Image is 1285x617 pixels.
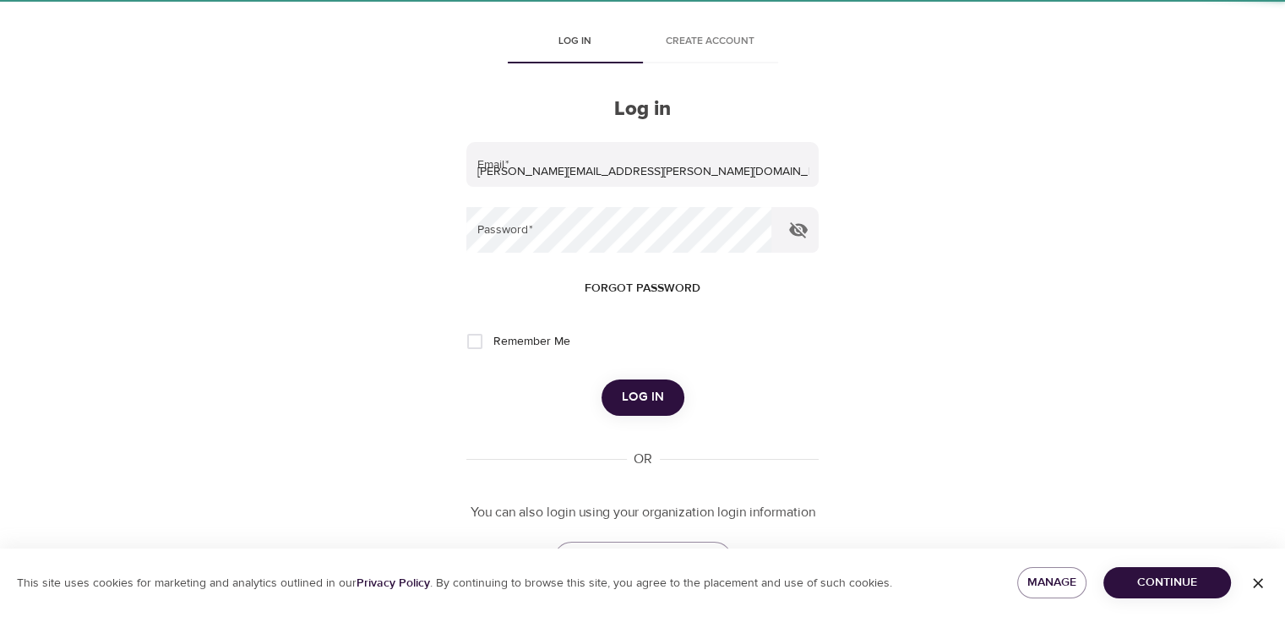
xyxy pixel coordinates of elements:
button: Log in [602,379,684,415]
button: Forgot password [578,273,707,304]
h2: Log in [466,97,818,122]
a: Privacy Policy [357,576,430,591]
span: Forgot password [585,278,700,299]
div: OR [627,450,659,469]
p: You can also login using your organization login information [466,503,818,522]
button: Manage [1017,567,1087,598]
button: Continue [1103,567,1231,598]
span: Log in [622,386,664,408]
div: disabled tabs example [466,23,818,63]
span: Manage [1031,572,1074,593]
span: Remember Me [493,333,569,351]
span: Continue [1117,572,1217,593]
a: ORGANIZATION LOGIN [553,542,732,577]
span: Create account [653,33,768,51]
span: Log in [518,33,633,51]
